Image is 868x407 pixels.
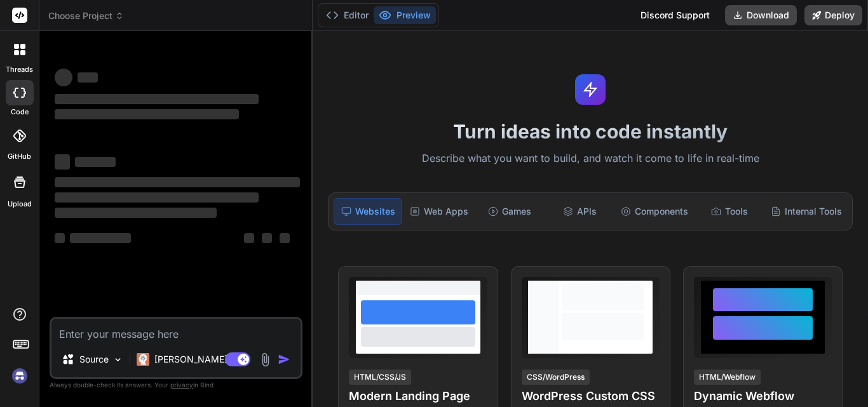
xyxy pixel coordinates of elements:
button: Deploy [804,5,862,25]
span: ‌ [244,233,254,243]
span: ‌ [70,233,131,243]
div: Web Apps [405,198,473,225]
img: attachment [258,352,273,367]
span: ‌ [55,233,65,243]
span: ‌ [280,233,290,243]
div: Discord Support [633,5,717,25]
div: APIs [546,198,613,225]
p: [PERSON_NAME] 4 S.. [154,353,249,366]
span: ‌ [55,69,72,86]
div: Components [616,198,693,225]
p: Source [79,353,109,366]
div: HTML/CSS/JS [349,370,411,385]
span: ‌ [55,109,239,119]
img: signin [9,365,31,387]
div: Games [476,198,543,225]
span: ‌ [55,154,70,170]
span: privacy [170,381,193,389]
h4: Modern Landing Page [349,387,487,405]
img: Pick Models [112,354,123,365]
span: ‌ [262,233,272,243]
h1: Turn ideas into code instantly [320,120,860,143]
span: ‌ [55,177,300,187]
span: Choose Project [48,10,124,22]
span: ‌ [55,208,217,218]
span: ‌ [55,94,259,104]
div: Internal Tools [766,198,847,225]
button: Editor [321,6,374,24]
label: Upload [8,199,32,210]
img: Claude 4 Sonnet [137,353,149,366]
p: Always double-check its answers. Your in Bind [50,379,302,391]
div: CSS/WordPress [522,370,590,385]
button: Download [725,5,797,25]
span: ‌ [78,72,98,83]
img: icon [278,353,290,366]
h4: WordPress Custom CSS [522,387,660,405]
span: ‌ [55,192,259,203]
label: code [11,107,29,117]
label: GitHub [8,151,31,162]
div: HTML/Webflow [694,370,761,385]
div: Tools [696,198,763,225]
button: Preview [374,6,436,24]
div: Websites [334,198,402,225]
span: ‌ [75,157,116,167]
p: Describe what you want to build, and watch it come to life in real-time [320,150,860,167]
label: threads [6,64,33,75]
